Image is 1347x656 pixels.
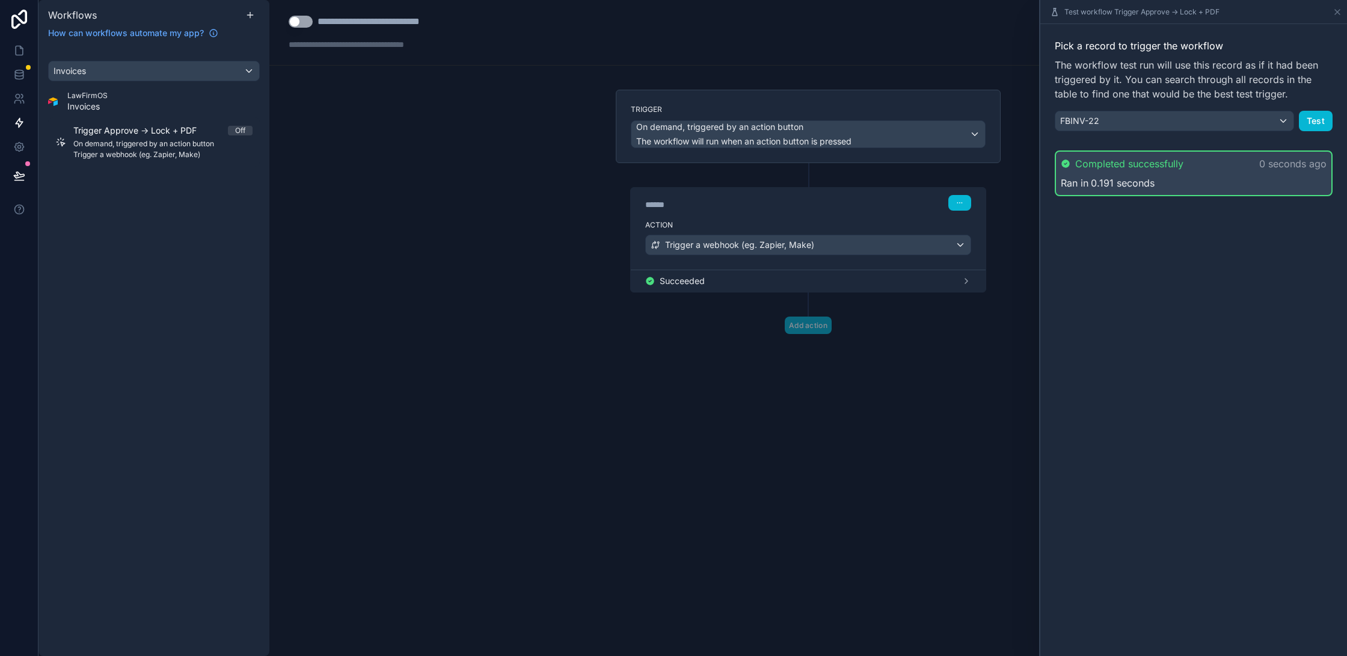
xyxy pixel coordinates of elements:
[645,220,971,230] label: Action
[665,239,814,251] span: Trigger a webhook (eg. Zapier, Make)
[660,275,705,287] span: Succeeded
[235,126,245,135] div: Off
[636,136,851,146] span: The workflow will run when an action button is pressed
[1299,111,1333,131] button: Test
[73,125,211,137] span: Trigger Approve → Lock + PDF
[48,9,97,21] span: Workflows
[631,105,986,114] label: Trigger
[1259,156,1327,171] p: 0 seconds ago
[1064,7,1220,17] span: Test workflow Trigger Approve → Lock + PDF
[1055,111,1294,131] button: FBINV-22
[73,139,253,149] span: On demand, triggered by an action button
[645,235,971,255] button: Trigger a webhook (eg. Zapier, Make)
[48,97,58,107] img: Airtable Logo
[67,91,108,101] span: LawFirmOS
[38,46,269,656] div: scrollable content
[1060,115,1099,127] span: FBINV-22
[1075,156,1183,171] span: Completed successfully
[631,120,986,148] button: On demand, triggered by an action buttonThe workflow will run when an action button is pressed
[67,101,108,113] span: Invoices
[48,117,260,167] a: Trigger Approve → Lock + PDFOffOn demand, triggered by an action buttonTrigger a webhook (eg. Zap...
[73,150,253,159] span: Trigger a webhook (eg. Zapier, Make)
[1055,39,1333,53] span: Pick a record to trigger the workflow
[636,121,803,133] span: On demand, triggered by an action button
[54,65,86,77] span: Invoices
[1061,176,1088,190] span: Ran in
[48,61,260,81] button: Invoices
[1091,176,1155,190] span: 0.191 seconds
[1055,58,1333,101] span: The workflow test run will use this record as if it had been triggered by it. You can search thro...
[43,27,223,39] a: How can workflows automate my app?
[48,27,204,39] span: How can workflows automate my app?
